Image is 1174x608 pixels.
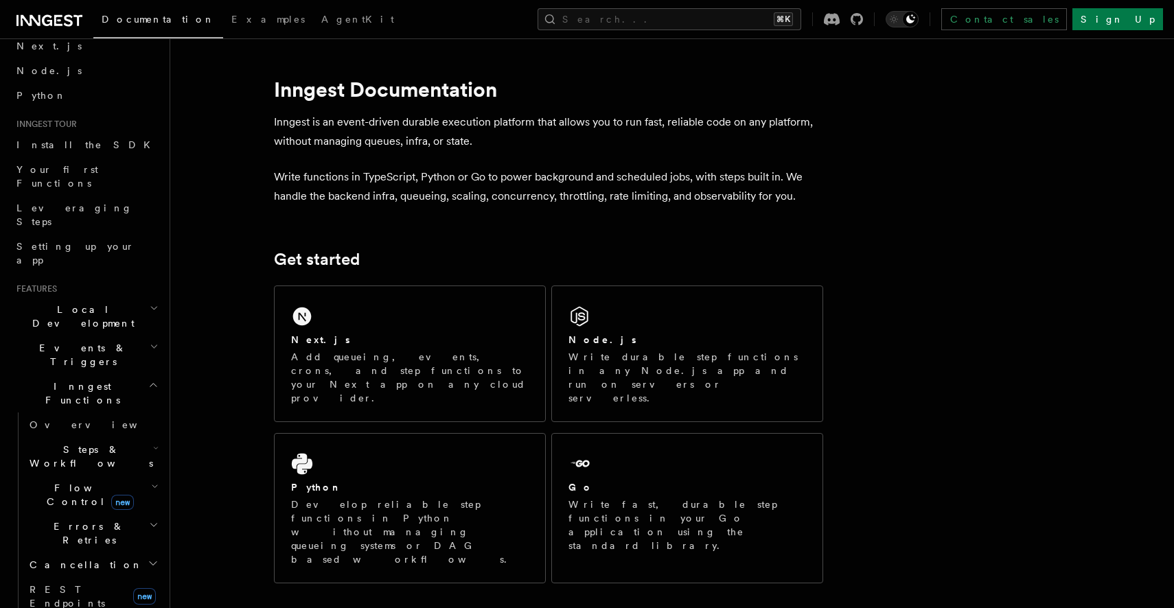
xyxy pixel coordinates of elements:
span: Events & Triggers [11,341,150,369]
a: AgentKit [313,4,402,37]
p: Write functions in TypeScript, Python or Go to power background and scheduled jobs, with steps bu... [274,167,823,206]
button: Toggle dark mode [886,11,919,27]
p: Write durable step functions in any Node.js app and run on servers or serverless. [568,350,806,405]
span: Examples [231,14,305,25]
span: Setting up your app [16,241,135,266]
span: Node.js [16,65,82,76]
h2: Next.js [291,333,350,347]
a: Install the SDK [11,132,161,157]
span: Flow Control [24,481,151,508]
button: Steps & Workflows [24,437,161,476]
span: Your first Functions [16,164,98,189]
p: Write fast, durable step functions in your Go application using the standard library. [568,498,806,552]
a: PythonDevelop reliable step functions in Python without managing queueing systems or DAG based wo... [274,433,546,583]
span: new [111,495,134,510]
span: Features [11,283,57,294]
button: Inngest Functions [11,374,161,412]
span: AgentKit [321,14,394,25]
a: Node.jsWrite durable step functions in any Node.js app and run on servers or serverless. [551,285,823,422]
a: Next.js [11,34,161,58]
a: Examples [223,4,313,37]
a: Sign Up [1072,8,1163,30]
span: Overview [30,419,171,430]
span: Next.js [16,40,82,51]
span: Python [16,90,67,101]
a: Documentation [93,4,223,38]
a: Node.js [11,58,161,83]
p: Inngest is an event-driven durable execution platform that allows you to run fast, reliable code ... [274,113,823,151]
a: Your first Functions [11,157,161,196]
a: Contact sales [941,8,1067,30]
a: Next.jsAdd queueing, events, crons, and step functions to your Next app on any cloud provider. [274,285,546,422]
h1: Inngest Documentation [274,77,823,102]
h2: Python [291,480,342,494]
p: Develop reliable step functions in Python without managing queueing systems or DAG based workflows. [291,498,529,566]
a: Leveraging Steps [11,196,161,234]
span: Steps & Workflows [24,443,153,470]
span: Inngest tour [11,119,77,130]
h2: Go [568,480,593,494]
span: Inngest Functions [11,379,148,407]
h2: Node.js [568,333,636,347]
span: Cancellation [24,558,143,572]
kbd: ⌘K [774,12,793,26]
span: Leveraging Steps [16,202,133,227]
span: Documentation [102,14,215,25]
button: Cancellation [24,552,161,577]
button: Flow Controlnew [24,476,161,514]
a: GoWrite fast, durable step functions in your Go application using the standard library. [551,433,823,583]
button: Events & Triggers [11,336,161,374]
a: Python [11,83,161,108]
button: Local Development [11,297,161,336]
span: Errors & Retries [24,519,149,547]
a: Overview [24,412,161,437]
span: Install the SDK [16,139,159,150]
span: new [133,588,156,605]
p: Add queueing, events, crons, and step functions to your Next app on any cloud provider. [291,350,529,405]
span: Local Development [11,303,150,330]
button: Errors & Retries [24,514,161,552]
a: Get started [274,250,360,269]
a: Setting up your app [11,234,161,272]
button: Search...⌘K [538,8,801,30]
